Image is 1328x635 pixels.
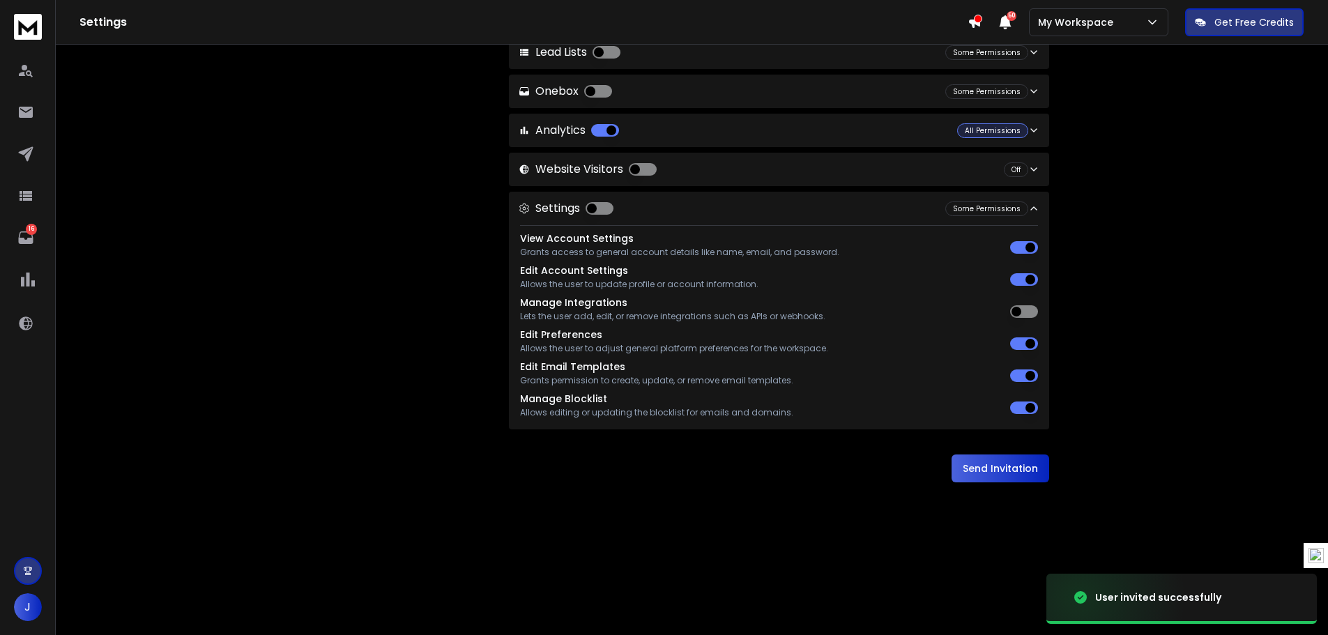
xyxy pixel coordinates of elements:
div: Some Permissions [945,45,1028,60]
p: Allows editing or updating the blocklist for emails and domains. [520,407,793,418]
button: Lead Lists Some Permissions [509,36,1049,69]
p: Grants permission to create, update, or remove email templates. [520,375,793,386]
span: 50 [1007,11,1016,21]
label: Manage Integrations [520,296,627,309]
img: logo [14,14,42,40]
button: Analytics All Permissions [509,114,1049,147]
p: Grants access to general account details like name, email, and password. [520,247,839,258]
p: Allows the user to adjust general platform preferences for the workspace. [520,343,828,354]
div: All Permissions [957,123,1028,138]
label: View Account Settings [520,231,634,245]
button: J [14,593,42,621]
div: Some Permissions [945,84,1028,99]
div: Settings Some Permissions [509,225,1049,429]
p: Analytics [519,122,619,139]
button: Website Visitors Off [509,153,1049,186]
button: Onebox Some Permissions [509,75,1049,108]
h1: Settings [79,14,968,31]
a: 16 [12,224,40,252]
button: Get Free Credits [1185,8,1304,36]
div: Some Permissions [945,201,1028,216]
label: Edit Email Templates [520,360,625,374]
button: Send Invitation [952,454,1049,482]
p: Get Free Credits [1214,15,1294,29]
p: Allows the user to update profile or account information. [520,279,758,290]
label: Manage Blocklist [520,392,607,406]
p: Onebox [519,83,612,100]
p: Website Visitors [519,161,657,178]
div: Off [1004,162,1028,177]
label: Edit Preferences [520,328,602,342]
p: Lets the user add, edit, or remove integrations such as APIs or webhooks. [520,311,825,322]
p: 16 [26,224,37,235]
p: Lead Lists [519,44,620,61]
label: Edit Account Settings [520,263,628,277]
p: Settings [519,200,613,217]
p: My Workspace [1038,15,1119,29]
button: Settings Some Permissions [509,192,1049,225]
div: User invited successfully [1095,590,1221,604]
